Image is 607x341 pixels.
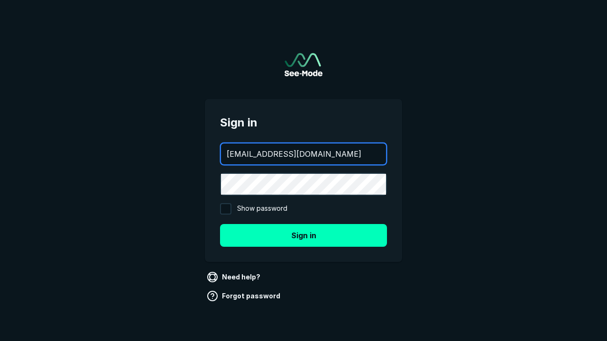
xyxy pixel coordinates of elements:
[221,144,386,164] input: your@email.com
[237,203,287,215] span: Show password
[285,53,322,76] img: See-Mode Logo
[220,224,387,247] button: Sign in
[205,288,284,304] a: Forgot password
[220,114,387,131] span: Sign in
[285,53,322,76] a: Go to sign in
[205,269,264,285] a: Need help?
